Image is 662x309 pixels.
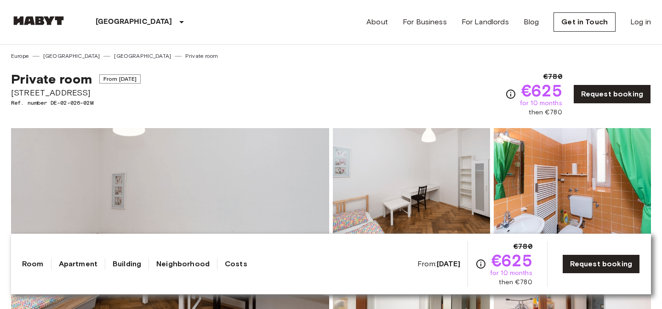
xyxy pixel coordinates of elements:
a: Building [113,258,141,270]
a: Request booking [573,84,651,104]
a: Request booking [562,254,640,274]
span: [STREET_ADDRESS] [11,87,141,99]
img: Picture of unit DE-02-026-02M [494,128,651,248]
a: For Landlords [462,17,509,28]
a: For Business [403,17,447,28]
a: [GEOGRAPHIC_DATA] [114,52,171,60]
img: Habyt [11,16,66,25]
span: €625 [521,82,562,99]
a: Blog [524,17,539,28]
a: Private room [185,52,218,60]
svg: Check cost overview for full price breakdown. Please note that discounts apply to new joiners onl... [505,89,516,100]
span: Ref. number DE-02-026-02M [11,99,141,107]
a: Neighborhood [156,258,210,270]
span: €780 [514,241,532,252]
a: About [366,17,388,28]
p: [GEOGRAPHIC_DATA] [96,17,172,28]
span: for 10 months [490,269,532,278]
a: Costs [225,258,247,270]
span: for 10 months [520,99,562,108]
span: then €780 [529,108,562,117]
span: Private room [11,71,92,87]
svg: Check cost overview for full price breakdown. Please note that discounts apply to new joiners onl... [475,258,486,270]
img: Picture of unit DE-02-026-02M [333,128,490,248]
b: [DATE] [437,259,460,268]
span: From [DATE] [99,74,141,84]
span: then €780 [499,278,532,287]
a: Apartment [59,258,97,270]
a: Europe [11,52,29,60]
a: Log in [630,17,651,28]
span: €625 [491,252,532,269]
a: Get in Touch [554,12,616,32]
span: €780 [543,71,562,82]
span: From: [417,259,460,269]
a: [GEOGRAPHIC_DATA] [43,52,100,60]
a: Room [22,258,44,270]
